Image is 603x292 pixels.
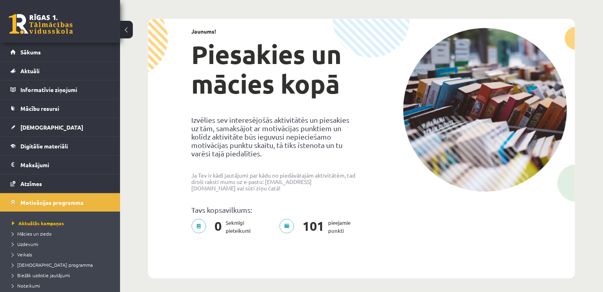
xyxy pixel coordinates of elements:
span: 0 [210,219,226,235]
span: Aktuālās kampaņas [12,220,64,226]
a: Rīgas 1. Tālmācības vidusskola [9,14,73,34]
span: Mācību resursi [20,105,59,112]
legend: Informatīvie ziņojumi [20,80,110,99]
p: Ja Tev ir kādi jautājumi par kādu no piedāvātajām aktivitātēm, tad droši raksti mums uz e-pastu: ... [191,172,355,191]
span: Noteikumi [12,282,40,289]
a: Atzīmes [10,174,110,193]
span: Biežāk uzdotie jautājumi [12,272,70,278]
span: Motivācijas programma [20,199,84,206]
p: Sekmīgi pieteikumi [191,219,255,235]
span: Digitālie materiāli [20,142,68,150]
p: Izvēlies sev interesējošās aktivitātēs un piesakies uz tām, samaksājot ar motivācijas punktiem un... [191,116,355,158]
p: pieejamie punkti [279,219,355,235]
a: Sākums [10,43,110,61]
a: Veikals [12,251,112,258]
a: Aktuālās kampaņas [12,220,112,227]
span: [DEMOGRAPHIC_DATA] [20,124,83,131]
span: 101 [298,219,328,235]
a: Aktuāli [10,62,110,80]
a: Mācies un ziedo [12,230,112,237]
a: Biežāk uzdotie jautājumi [12,272,112,279]
span: Aktuāli [20,67,40,74]
h1: Piesakies un mācies kopā [191,40,355,99]
a: Digitālie materiāli [10,137,110,155]
span: Atzīmes [20,180,42,187]
img: campaign-image-1c4f3b39ab1f89d1fca25a8facaab35ebc8e40cf20aedba61fd73fb4233361ac.png [403,28,567,192]
a: [DEMOGRAPHIC_DATA] [10,118,110,136]
p: Tavs kopsavilkums: [191,206,355,214]
strong: Jaunums! [191,28,216,35]
a: Uzdevumi [12,240,112,248]
span: [DEMOGRAPHIC_DATA] programma [12,262,93,268]
span: Sākums [20,48,41,56]
span: Veikals [12,251,32,258]
a: Motivācijas programma [10,193,110,212]
a: Mācību resursi [10,99,110,118]
a: [DEMOGRAPHIC_DATA] programma [12,261,112,268]
a: Informatīvie ziņojumi [10,80,110,99]
a: Noteikumi [12,282,112,289]
span: Mācies un ziedo [12,230,52,237]
span: Uzdevumi [12,241,38,247]
legend: Maksājumi [20,156,110,174]
a: Maksājumi [10,156,110,174]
